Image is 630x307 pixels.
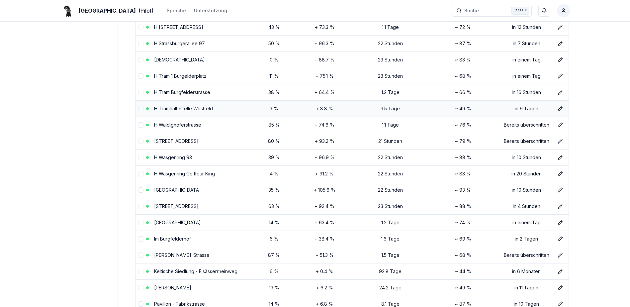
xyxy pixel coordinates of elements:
[428,284,498,291] div: ~ 49 %
[452,5,532,17] button: Suche ...Ctrl+K
[297,154,353,161] div: + 96.9 %
[138,155,143,160] button: select-row
[503,219,550,226] div: in einem Tag
[257,203,291,210] div: 63 %
[297,268,353,275] div: + 0.4 %
[154,41,205,46] a: H Strassburgerallee 97
[297,105,353,112] div: + 8.8 %
[154,285,191,290] a: [PERSON_NAME]
[358,122,423,128] div: 1.1 Tage
[154,187,201,193] a: [GEOGRAPHIC_DATA]
[138,269,143,274] button: select-row
[358,24,423,31] div: 1.1 Tage
[154,57,205,62] a: [DEMOGRAPHIC_DATA]
[297,56,353,63] div: + 88.7 %
[138,106,143,111] button: select-row
[138,122,143,128] button: select-row
[358,203,423,210] div: 23 Stunden
[257,40,291,47] div: 50 %
[79,7,136,15] span: [GEOGRAPHIC_DATA]
[297,122,353,128] div: + 74.6 %
[138,7,153,15] span: (Pilot)
[154,268,237,274] a: Keltische Siedlung - Elsässerrheinweg
[503,284,550,291] div: in 11 Tagen
[428,154,498,161] div: ~ 88 %
[297,284,353,291] div: + 6.2 %
[358,40,423,47] div: 22 Stunden
[503,187,550,193] div: in 10 Stunden
[297,187,353,193] div: + 105.6 %
[428,56,498,63] div: ~ 83 %
[297,24,353,31] div: + 73.3 %
[257,24,291,31] div: 43 %
[358,187,423,193] div: 22 Stunden
[297,89,353,96] div: + 64.4 %
[503,73,550,79] div: in einem Tag
[358,138,423,145] div: 21 Stunden
[154,236,191,242] a: Im Burgfelderhof
[138,73,143,79] button: select-row
[138,41,143,46] button: select-row
[503,89,550,96] div: in 16 Stunden
[503,24,550,31] div: in 12 Stunden
[138,171,143,176] button: select-row
[428,219,498,226] div: ~ 74 %
[154,252,210,258] a: [PERSON_NAME]-Strasse
[358,73,423,79] div: 23 Stunden
[257,187,291,193] div: 35 %
[154,89,210,95] a: H Tram Burgfelderstrasse
[167,7,186,14] div: Sprache
[154,24,203,30] a: H [STREET_ADDRESS]
[428,138,498,145] div: ~ 79 %
[428,170,498,177] div: ~ 83 %
[358,252,423,258] div: 1.5 Tage
[138,236,143,242] button: select-row
[138,204,143,209] button: select-row
[194,7,227,15] a: Unterstützung
[358,56,423,63] div: 23 Stunden
[154,73,207,79] a: H Tram 1 Burgelderplatz
[257,56,291,63] div: 0 %
[257,122,291,128] div: 85 %
[257,89,291,96] div: 38 %
[503,203,550,210] div: in 4 Stunden
[358,236,423,242] div: 1.6 Tage
[154,106,213,111] a: H Tramhaltestelle Westfeld
[358,268,423,275] div: 92.8 Tage
[297,203,353,210] div: + 92.4 %
[138,57,143,62] button: select-row
[138,90,143,95] button: select-row
[154,301,205,307] a: Pavillon - Fabrikstrasse
[503,268,550,275] div: in 6 Monaten
[257,73,291,79] div: 11 %
[60,3,76,19] img: Basel Logo
[154,203,199,209] a: [STREET_ADDRESS]
[154,220,201,225] a: [GEOGRAPHIC_DATA]
[297,138,353,145] div: + 93.2 %
[154,154,192,160] a: H Wasgenring 93
[428,187,498,193] div: ~ 93 %
[428,236,498,242] div: ~ 69 %
[358,89,423,96] div: 1.2 Tage
[138,187,143,193] button: select-row
[358,105,423,112] div: 3.5 Tage
[503,56,550,63] div: in einem Tag
[257,252,291,258] div: 87 %
[358,219,423,226] div: 1.2 Tage
[60,7,153,15] a: [GEOGRAPHIC_DATA](Pilot)
[428,40,498,47] div: ~ 87 %
[503,40,550,47] div: in 7 Stunden
[297,219,353,226] div: + 63.4 %
[428,268,498,275] div: ~ 44 %
[257,219,291,226] div: 14 %
[428,105,498,112] div: ~ 49 %
[428,252,498,258] div: ~ 68 %
[503,170,550,177] div: in 20 Stunden
[138,285,143,290] button: select-row
[257,284,291,291] div: 13 %
[428,203,498,210] div: ~ 88 %
[503,138,550,145] div: Bereits überschritten
[257,105,291,112] div: 3 %
[297,73,353,79] div: + 75.1 %
[358,154,423,161] div: 22 Stunden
